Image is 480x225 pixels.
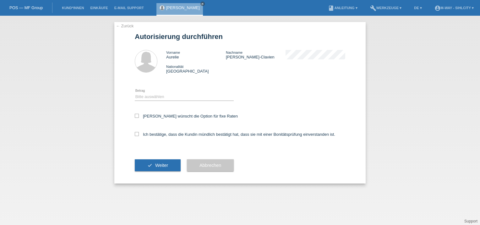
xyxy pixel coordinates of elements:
[166,65,183,69] span: Nationalität
[135,33,345,41] h1: Autorisierung durchführen
[166,5,200,10] a: [PERSON_NAME]
[328,5,334,11] i: book
[155,163,168,168] span: Weiter
[367,6,405,10] a: buildWerkzeuge ▾
[187,159,234,171] button: Abbrechen
[147,163,152,168] i: check
[116,24,134,28] a: ← Zurück
[464,219,477,223] a: Support
[226,51,243,54] span: Nachname
[199,163,221,168] span: Abbrechen
[111,6,147,10] a: E-Mail Support
[226,50,286,59] div: [PERSON_NAME]-Clavien
[9,5,43,10] a: POS — MF Group
[200,2,205,6] a: close
[135,114,238,118] label: [PERSON_NAME] wünscht die Option für fixe Raten
[370,5,376,11] i: build
[135,132,335,137] label: Ich bestätige, dass die Kundin mündlich bestätigt hat, dass sie mit einer Bonitätsprüfung einvers...
[135,159,181,171] button: check Weiter
[411,6,425,10] a: DE ▾
[325,6,360,10] a: bookAnleitung ▾
[87,6,111,10] a: Einkäufe
[166,50,226,59] div: Aurelie
[201,2,204,5] i: close
[431,6,477,10] a: account_circlem-way - Sihlcity ▾
[59,6,87,10] a: Kund*innen
[434,5,441,11] i: account_circle
[166,51,180,54] span: Vorname
[166,64,226,74] div: [GEOGRAPHIC_DATA]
